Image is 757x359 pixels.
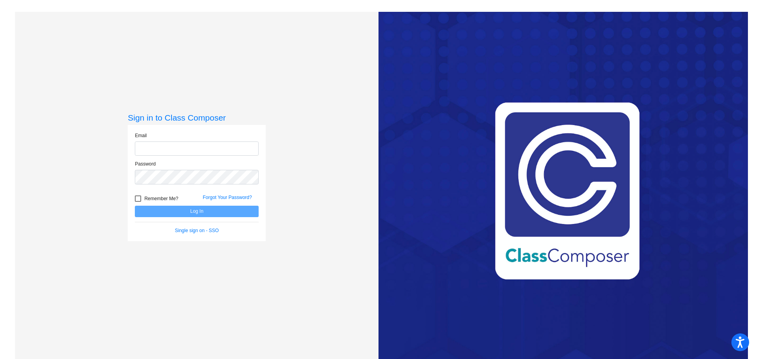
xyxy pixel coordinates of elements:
a: Forgot Your Password? [203,195,252,200]
button: Log In [135,206,259,217]
label: Email [135,132,147,139]
label: Password [135,160,156,167]
span: Remember Me? [144,194,178,203]
h3: Sign in to Class Composer [128,113,266,123]
a: Single sign on - SSO [175,228,219,233]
